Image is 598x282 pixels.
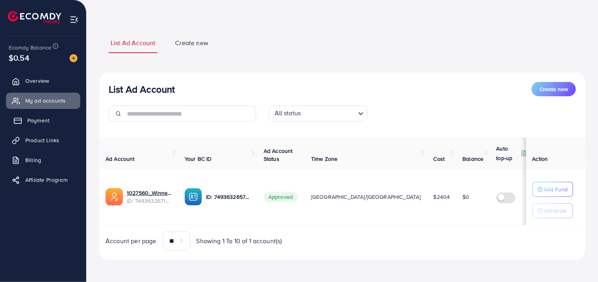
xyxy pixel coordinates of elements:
[6,93,80,109] a: My ad accounts
[311,155,338,163] span: Time Zone
[532,182,573,197] button: Add Fund
[6,112,80,128] a: Payment
[185,155,212,163] span: Your BC ID
[564,246,592,276] iframe: Chat
[25,156,41,164] span: Billing
[25,77,49,85] span: Overview
[25,97,66,105] span: My ad accounts
[70,15,79,24] img: menu
[6,132,80,148] a: Product Links
[544,206,567,215] p: Withdraw
[6,152,80,168] a: Billing
[25,136,59,144] span: Product Links
[532,203,573,218] button: Withdraw
[109,84,175,95] h3: List Ad Account
[6,172,80,188] a: Affiliate Program
[462,193,469,201] span: $0
[111,38,155,48] span: List Ad Account
[311,193,421,201] span: [GEOGRAPHIC_DATA]/[GEOGRAPHIC_DATA]
[106,236,157,246] span: Account per page
[25,176,68,184] span: Affiliate Program
[106,188,123,206] img: ic-ads-acc.e4c84228.svg
[127,197,172,205] span: ID: 7493632671978045448
[264,147,293,163] span: Ad Account Status
[127,189,172,205] div: <span class='underline'>1027560_Winnerize_1744747938584</span></br>7493632671978045448
[303,107,355,120] input: Search for option
[496,144,519,163] p: Auto top-up
[540,85,568,93] span: Create new
[434,193,450,201] span: $2404
[264,192,298,202] span: Approved
[9,52,29,63] span: $0.54
[9,44,51,51] span: Ecomdy Balance
[269,106,368,122] div: Search for option
[196,236,282,246] span: Showing 1 To 10 of 1 account(s)
[70,54,77,62] img: image
[273,107,303,120] span: All status
[462,155,483,163] span: Balance
[206,192,251,202] p: ID: 7493632657788567559
[127,189,172,197] a: 1027560_Winnerize_1744747938584
[532,82,576,96] button: Create new
[106,155,135,163] span: Ad Account
[434,155,445,163] span: Cost
[185,188,202,206] img: ic-ba-acc.ded83a64.svg
[175,38,208,48] span: Create new
[6,73,80,89] a: Overview
[532,155,548,163] span: Action
[27,116,49,124] span: Payment
[544,185,568,194] p: Add Fund
[8,11,61,23] img: logo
